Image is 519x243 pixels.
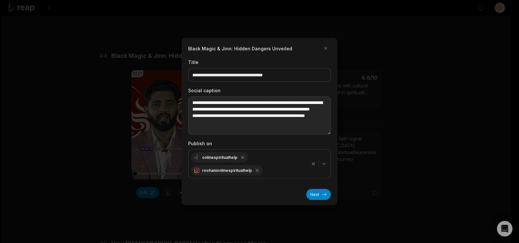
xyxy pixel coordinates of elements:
button: onlinespiritualhelproohanionlinespiritualhelp [188,149,331,179]
label: Publish on [188,140,331,147]
button: Next [306,189,331,200]
label: Title [188,59,331,66]
div: onlinespiritualhelp [191,152,248,163]
div: roohanionlinespiritualhelp [191,165,263,176]
h2: Black Magic & Jinn: Hidden Dangers Unveiled [188,45,292,52]
label: Social caption [188,87,331,94]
